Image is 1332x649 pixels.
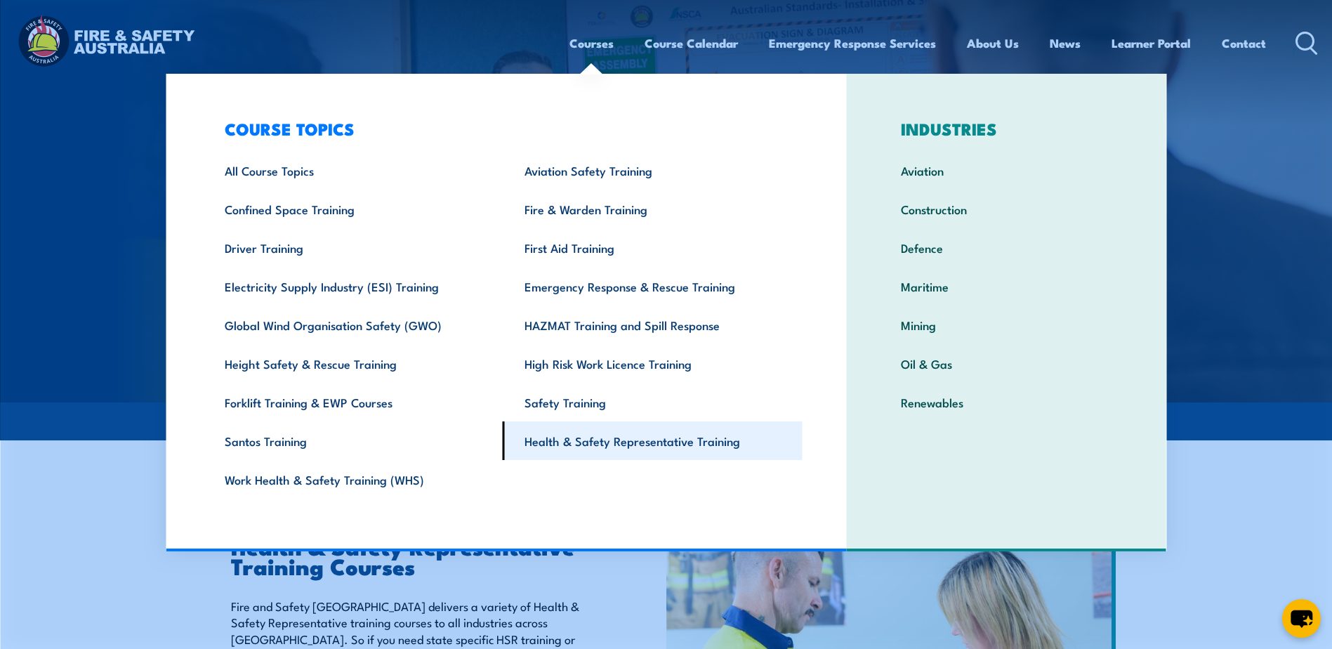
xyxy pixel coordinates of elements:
[769,25,936,62] a: Emergency Response Services
[203,383,503,421] a: Forklift Training & EWP Courses
[203,306,503,344] a: Global Wind Organisation Safety (GWO)
[503,306,803,344] a: HAZMAT Training and Spill Response
[879,267,1134,306] a: Maritime
[203,460,503,499] a: Work Health & Safety Training (WHS)
[503,344,803,383] a: High Risk Work Licence Training
[1282,599,1321,638] button: chat-button
[203,421,503,460] a: Santos Training
[879,190,1134,228] a: Construction
[203,344,503,383] a: Height Safety & Rescue Training
[503,190,803,228] a: Fire & Warden Training
[203,228,503,267] a: Driver Training
[879,383,1134,421] a: Renewables
[503,228,803,267] a: First Aid Training
[879,119,1134,138] h3: INDUSTRIES
[203,190,503,228] a: Confined Space Training
[503,267,803,306] a: Emergency Response & Rescue Training
[1222,25,1266,62] a: Contact
[503,421,803,460] a: Health & Safety Representative Training
[1112,25,1191,62] a: Learner Portal
[203,119,803,138] h3: COURSE TOPICS
[503,151,803,190] a: Aviation Safety Training
[879,151,1134,190] a: Aviation
[1050,25,1081,62] a: News
[879,228,1134,267] a: Defence
[879,344,1134,383] a: Oil & Gas
[645,25,738,62] a: Course Calendar
[231,536,602,575] h2: Health & Safety Representative Training Courses
[503,383,803,421] a: Safety Training
[569,25,614,62] a: Courses
[203,151,503,190] a: All Course Topics
[967,25,1019,62] a: About Us
[879,306,1134,344] a: Mining
[203,267,503,306] a: Electricity Supply Industry (ESI) Training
